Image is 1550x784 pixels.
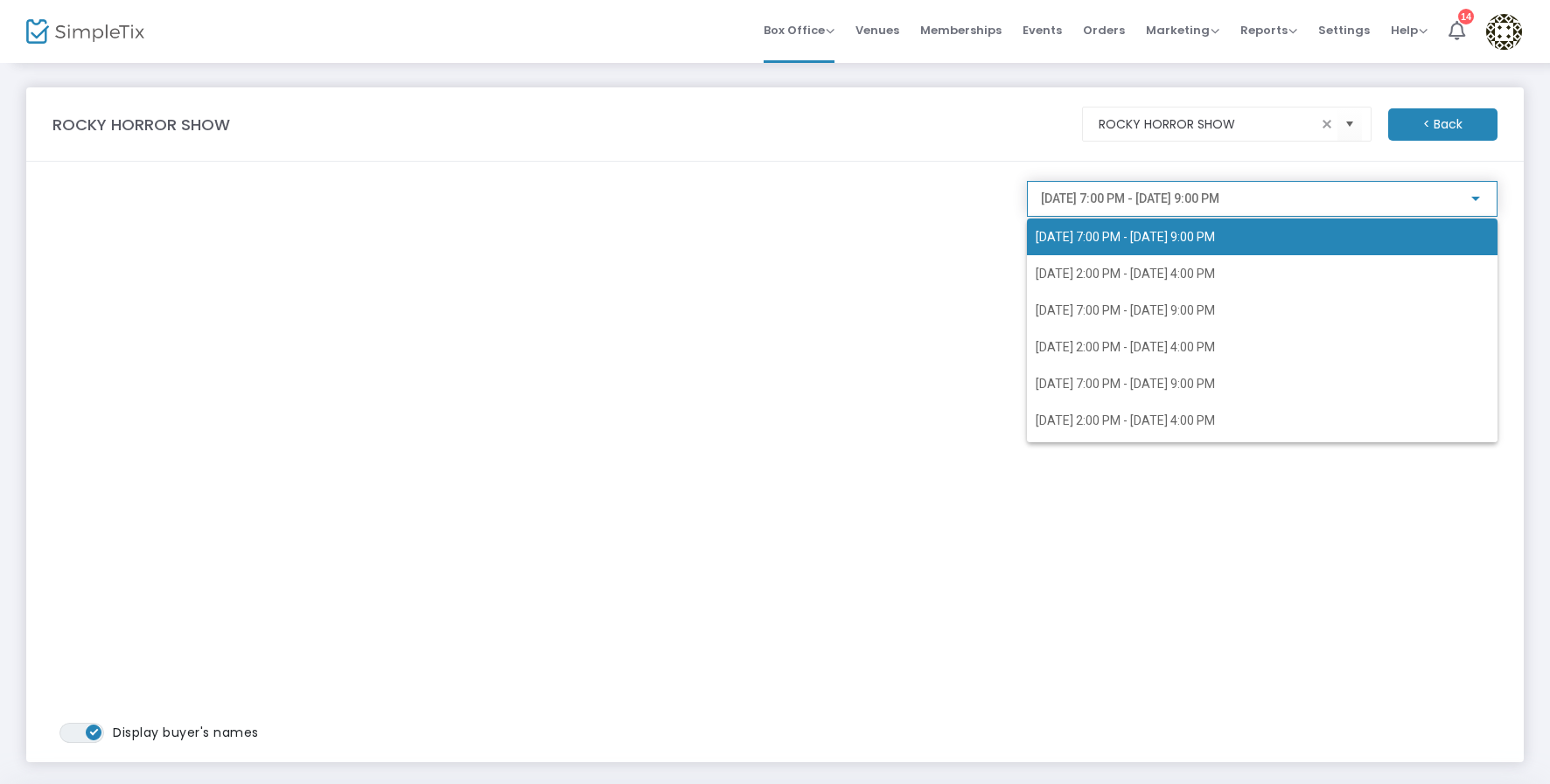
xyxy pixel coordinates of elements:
span: [DATE] 2:00 PM - [DATE] 4:00 PM [1036,267,1215,281]
span: [DATE] 2:00 PM - [DATE] 4:00 PM [1036,413,1215,427]
span: [DATE] 2:00 PM - [DATE] 4:00 PM [1036,340,1215,354]
span: [DATE] 7:00 PM - [DATE] 9:00 PM [1036,377,1215,391]
span: [DATE] 7:00 PM - [DATE] 9:00 PM [1036,230,1215,244]
span: [DATE] 7:00 PM - [DATE] 9:00 PM [1036,303,1215,317]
